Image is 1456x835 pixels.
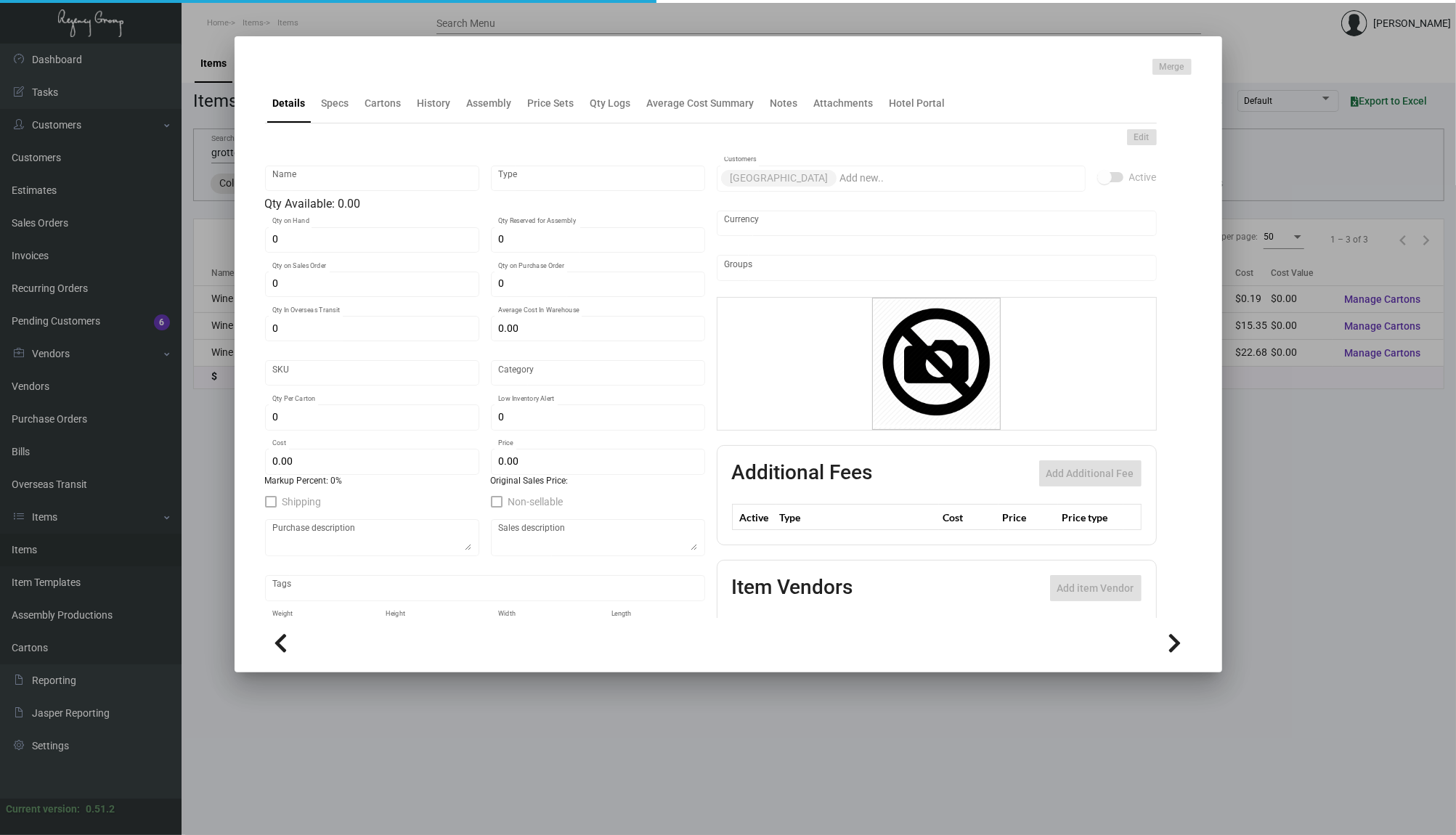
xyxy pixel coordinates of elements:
div: Notes [770,96,798,111]
div: Average Cost Summary [647,96,755,111]
div: Attachments [814,96,874,111]
div: Qty Available: 0.00 [265,195,705,213]
span: Shipping [282,493,322,510]
div: Qty Logs [590,96,631,111]
span: Merge [1160,61,1184,73]
div: History [418,96,451,111]
button: Edit [1127,129,1157,145]
span: Active [1129,168,1157,186]
div: Specs [322,96,349,111]
th: Active [732,505,776,530]
div: Current version: [6,802,80,817]
div: 0.51.2 [86,802,115,817]
th: Price [999,505,1058,530]
th: Cost [939,505,999,530]
h2: Item Vendors [732,575,853,601]
div: Assembly [467,96,512,111]
div: Details [273,96,306,111]
button: Merge [1152,59,1192,75]
div: Hotel Portal [890,96,945,111]
button: Add item Vendor [1050,575,1142,601]
div: Price Sets [528,96,574,111]
span: Add item Vendor [1057,582,1134,594]
span: Add Additional Fee [1046,468,1134,479]
span: Edit [1134,131,1150,144]
th: Price type [1058,505,1123,530]
span: Non-sellable [508,493,564,510]
input: Add new.. [839,173,1078,184]
mat-chip: [GEOGRAPHIC_DATA] [721,170,837,187]
h2: Additional Fees [732,460,873,486]
div: Cartons [365,96,402,111]
input: Add new.. [724,262,1149,274]
th: Type [776,505,939,530]
button: Add Additional Fee [1039,460,1142,486]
